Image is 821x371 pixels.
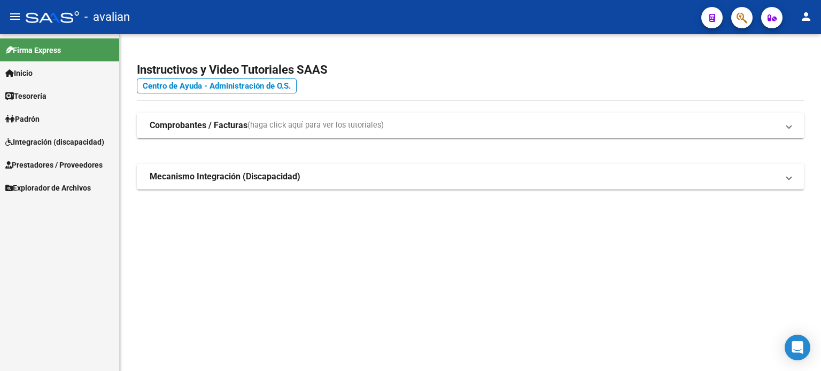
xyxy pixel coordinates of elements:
span: Tesorería [5,90,47,102]
span: Padrón [5,113,40,125]
span: Firma Express [5,44,61,56]
a: Centro de Ayuda - Administración de O.S. [137,78,297,93]
strong: Mecanismo Integración (Discapacidad) [150,171,300,183]
strong: Comprobantes / Facturas [150,120,247,131]
span: - avalian [84,5,130,29]
mat-expansion-panel-header: Comprobantes / Facturas(haga click aquí para ver los tutoriales) [137,113,804,138]
mat-icon: menu [9,10,21,23]
div: Open Intercom Messenger [785,335,810,360]
span: Prestadores / Proveedores [5,159,103,171]
span: Integración (discapacidad) [5,136,104,148]
span: Explorador de Archivos [5,182,91,194]
h2: Instructivos y Video Tutoriales SAAS [137,60,804,80]
mat-icon: person [800,10,812,23]
span: (haga click aquí para ver los tutoriales) [247,120,384,131]
span: Inicio [5,67,33,79]
mat-expansion-panel-header: Mecanismo Integración (Discapacidad) [137,164,804,190]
